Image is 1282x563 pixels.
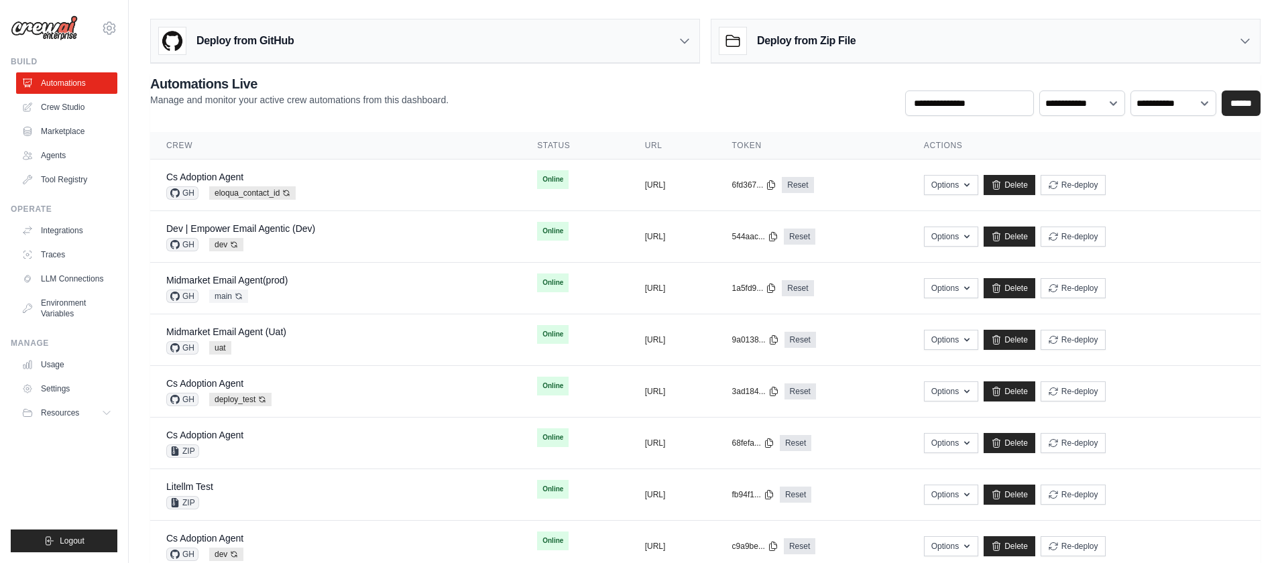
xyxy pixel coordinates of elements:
a: Reset [782,177,813,193]
h3: Deploy from Zip File [757,33,856,49]
button: Options [924,485,978,505]
a: Reset [784,229,815,245]
a: Automations [16,72,117,94]
button: 544aac... [732,231,778,242]
span: uat [209,341,231,355]
button: 3ad184... [732,386,779,397]
button: Re-deploy [1041,330,1106,350]
a: Litellm Test [166,481,213,492]
button: Re-deploy [1041,227,1106,247]
a: Delete [984,278,1035,298]
button: Re-deploy [1041,485,1106,505]
a: Integrations [16,220,117,241]
button: Options [924,536,978,556]
button: 9a0138... [732,334,779,345]
th: Token [716,132,908,160]
button: Options [924,433,978,453]
span: GH [166,238,198,251]
a: Delete [984,381,1035,401]
th: Crew [150,132,521,160]
span: deploy_test [209,393,272,406]
button: Options [924,227,978,247]
a: Reset [784,383,816,399]
span: ZIP [166,496,199,509]
a: Agents [16,145,117,166]
span: Online [537,325,569,344]
img: GitHub Logo [159,27,186,54]
h3: Deploy from GitHub [196,33,294,49]
a: Delete [984,175,1035,195]
a: Tool Registry [16,169,117,190]
span: Logout [60,536,84,546]
button: 6fd367... [732,180,777,190]
a: Traces [16,244,117,265]
button: 68fefa... [732,438,774,448]
a: Reset [784,332,816,348]
button: Re-deploy [1041,278,1106,298]
span: GH [166,186,198,200]
a: Usage [16,354,117,375]
a: Midmarket Email Agent(prod) [166,275,288,286]
span: dev [209,238,243,251]
div: Build [11,56,117,67]
span: Online [537,531,569,550]
button: Resources [16,402,117,424]
button: Re-deploy [1041,433,1106,453]
button: Options [924,175,978,195]
span: Online [537,428,569,447]
button: 1a5fd9... [732,283,777,294]
th: Status [521,132,628,160]
a: Reset [780,487,811,503]
button: Options [924,381,978,401]
button: Re-deploy [1041,175,1106,195]
th: Actions [908,132,1261,160]
a: Delete [984,485,1035,505]
span: Online [537,222,569,241]
th: URL [629,132,716,160]
a: Delete [984,433,1035,453]
button: Options [924,330,978,350]
span: main [209,290,248,303]
span: eloqua_contact_id [209,186,296,200]
a: Dev | Empower Email Agentic (Dev) [166,223,315,234]
a: Delete [984,330,1035,350]
a: Cs Adoption Agent [166,533,243,544]
button: Re-deploy [1041,381,1106,401]
a: Delete [984,227,1035,247]
a: Settings [16,378,117,399]
span: Online [537,273,569,292]
a: Environment Variables [16,292,117,324]
button: fb94f1... [732,489,774,500]
a: Crew Studio [16,97,117,118]
a: Reset [782,280,813,296]
a: Reset [784,538,815,554]
span: Resources [41,408,79,418]
span: Online [537,170,569,189]
div: Manage [11,338,117,349]
button: c9a9be... [732,541,778,552]
a: Cs Adoption Agent [166,430,243,440]
a: Midmarket Email Agent (Uat) [166,326,286,337]
span: GH [166,341,198,355]
a: Cs Adoption Agent [166,378,243,389]
button: Options [924,278,978,298]
span: ZIP [166,444,199,458]
a: Delete [984,536,1035,556]
span: Online [537,377,569,395]
span: dev [209,548,243,561]
a: Marketplace [16,121,117,142]
span: GH [166,290,198,303]
span: GH [166,393,198,406]
button: Re-deploy [1041,536,1106,556]
span: GH [166,548,198,561]
span: Online [537,480,569,499]
a: Cs Adoption Agent [166,172,243,182]
a: LLM Connections [16,268,117,290]
button: Logout [11,529,117,552]
h2: Automations Live [150,74,449,93]
img: Logo [11,15,78,41]
a: Reset [780,435,811,451]
div: Operate [11,204,117,214]
p: Manage and monitor your active crew automations from this dashboard. [150,93,449,107]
